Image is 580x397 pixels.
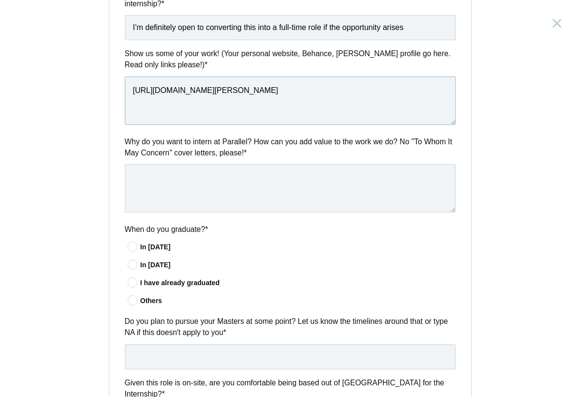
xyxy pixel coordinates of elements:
[125,48,456,71] label: Show us some of your work! (Your personal website, Behance, [PERSON_NAME] profile go here. Read o...
[140,296,456,306] div: Others
[140,278,456,288] div: I have already graduated
[125,316,456,338] label: Do you plan to pursue your Masters at some point? Let us know the timelines around that or type N...
[140,260,456,270] div: In [DATE]
[125,224,456,235] label: When do you graduate?
[125,136,456,159] label: Why do you want to intern at Parallel? How can you add value to the work we do? No "To Whom It Ma...
[140,242,456,252] div: In [DATE]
